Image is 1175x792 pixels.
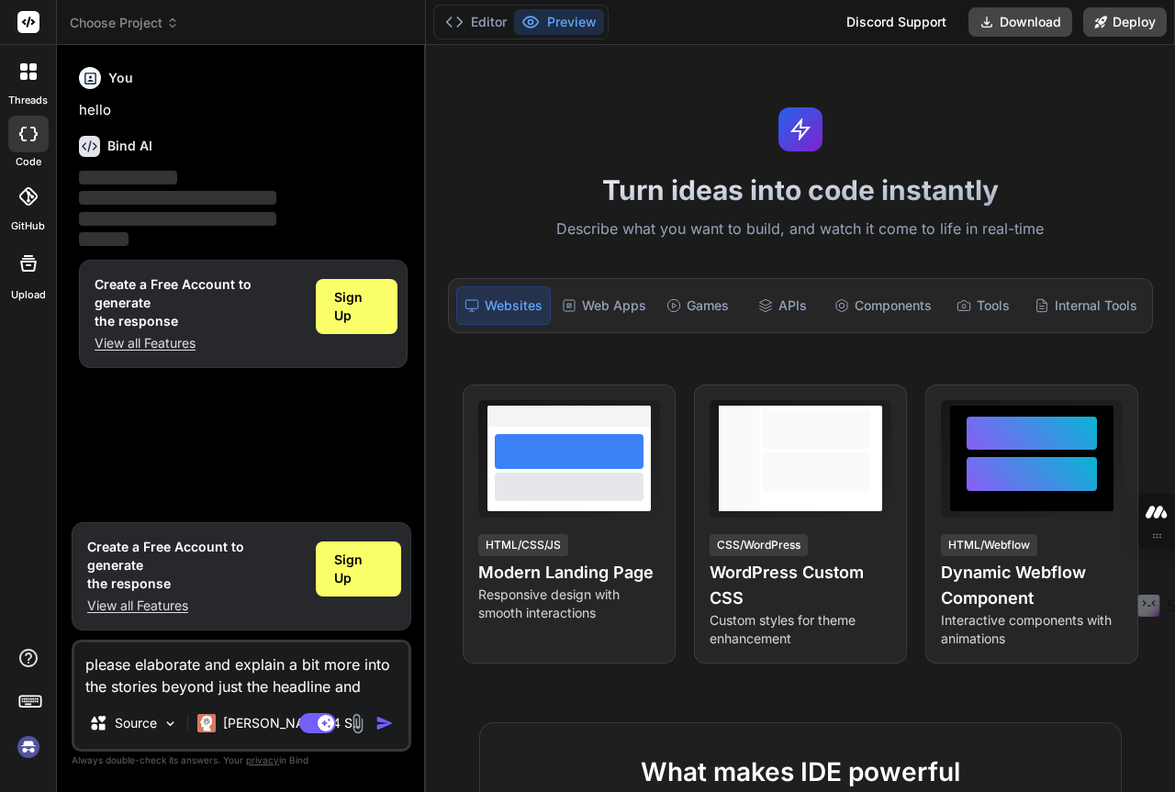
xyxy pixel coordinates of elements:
[107,137,152,155] h6: Bind AI
[941,534,1037,556] div: HTML/Webflow
[108,69,133,87] h6: You
[197,714,216,732] img: Claude 4 Sonnet
[347,713,368,734] img: attachment
[13,731,44,763] img: signin
[87,597,301,615] p: View all Features
[72,752,411,769] p: Always double-check its answers. Your in Bind
[478,586,660,622] p: Responsive design with smooth interactions
[70,14,179,32] span: Choose Project
[657,286,738,325] div: Games
[95,275,301,330] h1: Create a Free Account to generate the response
[79,171,177,184] span: ‌
[478,534,568,556] div: HTML/CSS/JS
[478,560,660,586] h4: Modern Landing Page
[456,286,551,325] div: Websites
[437,218,1164,241] p: Describe what you want to build, and watch it come to life in real-time
[835,7,957,37] div: Discord Support
[437,173,1164,206] h1: Turn ideas into code instantly
[87,538,301,593] h1: Create a Free Account to generate the response
[1027,286,1145,325] div: Internal Tools
[334,288,379,325] span: Sign Up
[115,714,157,732] p: Source
[827,286,939,325] div: Components
[438,9,514,35] button: Editor
[943,286,1024,325] div: Tools
[710,611,891,648] p: Custom styles for theme enhancement
[11,287,46,303] label: Upload
[941,560,1123,611] h4: Dynamic Webflow Component
[509,753,1091,791] h2: What makes IDE powerful
[710,560,891,611] h4: WordPress Custom CSS
[11,218,45,234] label: GitHub
[16,154,41,170] label: code
[79,191,276,205] span: ‌
[162,716,178,731] img: Pick Models
[375,714,394,732] img: icon
[79,100,408,121] p: hello
[742,286,822,325] div: APIs
[334,551,383,587] span: Sign Up
[941,611,1123,648] p: Interactive components with animations
[1083,7,1167,37] button: Deploy
[514,9,604,35] button: Preview
[8,93,48,108] label: threads
[74,642,408,697] textarea: please elaborate and explain a bit more into the stories beyond just the headline and
[554,286,654,325] div: Web Apps
[968,7,1072,37] button: Download
[95,334,301,352] p: View all Features
[79,232,129,246] span: ‌
[223,714,360,732] p: [PERSON_NAME] 4 S..
[710,534,808,556] div: CSS/WordPress
[79,212,276,226] span: ‌
[246,754,279,765] span: privacy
